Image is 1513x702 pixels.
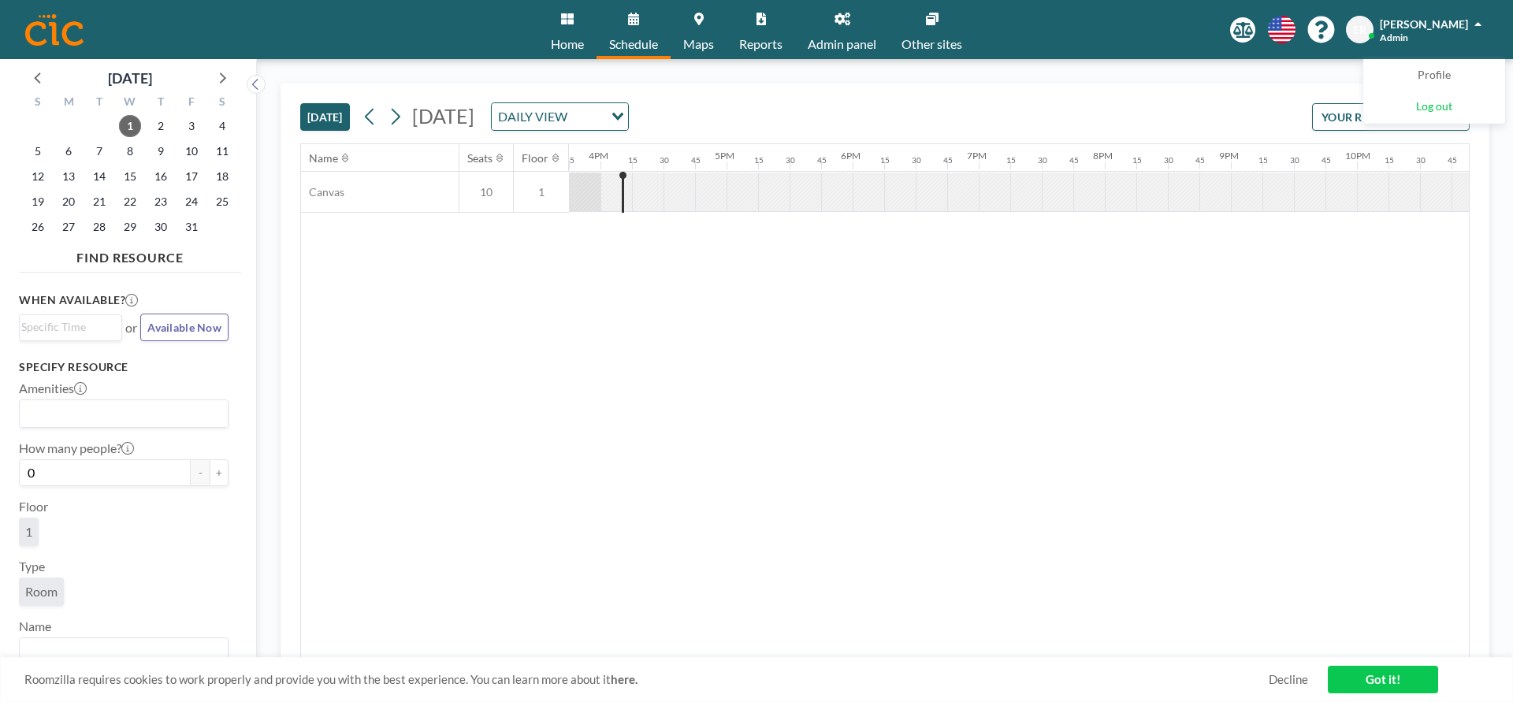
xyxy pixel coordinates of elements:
span: Saturday, October 4, 2025 [211,115,233,137]
a: Log out [1364,91,1504,123]
h4: FIND RESOURCE [19,243,241,266]
span: Saturday, October 11, 2025 [211,140,233,162]
span: Admin [1380,32,1408,43]
span: ER [1353,23,1366,37]
input: Search for option [21,403,219,424]
span: Sunday, October 26, 2025 [27,216,49,238]
button: Available Now [140,314,229,341]
span: Saturday, October 18, 2025 [211,165,233,188]
div: Seats [467,151,493,165]
button: + [210,459,229,486]
span: 1 [514,185,569,199]
label: How many people? [19,440,134,456]
span: Log out [1416,99,1452,115]
span: Thursday, October 9, 2025 [150,140,172,162]
a: Got it! [1328,666,1438,693]
div: 45 [1069,155,1079,165]
span: [DATE] [412,104,474,128]
div: W [115,93,146,113]
span: Friday, October 3, 2025 [180,115,203,137]
label: Amenities [19,381,87,396]
div: 5PM [715,150,734,162]
div: S [206,93,237,113]
h3: Specify resource [19,360,229,374]
div: 15 [1258,155,1268,165]
span: DAILY VIEW [495,106,571,127]
div: 15 [1385,155,1394,165]
div: Search for option [492,103,628,130]
a: here. [611,672,638,686]
span: Monday, October 13, 2025 [58,165,80,188]
span: 1 [25,524,32,539]
div: Floor [522,151,548,165]
input: Search for option [21,641,219,662]
div: 15 [1132,155,1142,165]
span: Thursday, October 16, 2025 [150,165,172,188]
span: Friday, October 31, 2025 [180,216,203,238]
span: Profile [1418,68,1451,84]
span: Tuesday, October 14, 2025 [88,165,110,188]
span: Monday, October 20, 2025 [58,191,80,213]
button: YOUR RESERVATIONS [1312,103,1470,131]
a: Decline [1269,672,1308,687]
span: Friday, October 24, 2025 [180,191,203,213]
span: Home [551,38,584,50]
div: 30 [660,155,669,165]
div: 10PM [1345,150,1370,162]
img: organization-logo [25,14,84,46]
span: Tuesday, October 28, 2025 [88,216,110,238]
div: T [145,93,176,113]
div: 45 [943,155,953,165]
span: Wednesday, October 15, 2025 [119,165,141,188]
div: 7PM [967,150,987,162]
a: Profile [1364,60,1504,91]
span: Wednesday, October 8, 2025 [119,140,141,162]
div: T [84,93,115,113]
span: Schedule [609,38,658,50]
span: Tuesday, October 7, 2025 [88,140,110,162]
div: 30 [1038,155,1047,165]
div: Search for option [20,315,121,339]
div: M [54,93,84,113]
span: Wednesday, October 29, 2025 [119,216,141,238]
div: 45 [1448,155,1457,165]
span: Roomzilla requires cookies to work properly and provide you with the best experience. You can lea... [24,672,1269,687]
div: 30 [1290,155,1299,165]
div: 30 [1416,155,1426,165]
span: Saturday, October 25, 2025 [211,191,233,213]
input: Search for option [21,318,113,336]
div: 45 [817,155,827,165]
span: Thursday, October 30, 2025 [150,216,172,238]
span: Wednesday, October 22, 2025 [119,191,141,213]
div: F [176,93,206,113]
span: Friday, October 17, 2025 [180,165,203,188]
span: Sunday, October 5, 2025 [27,140,49,162]
span: Monday, October 27, 2025 [58,216,80,238]
span: Friday, October 10, 2025 [180,140,203,162]
div: 15 [1006,155,1016,165]
span: Room [25,584,58,599]
div: 9PM [1219,150,1239,162]
span: Tuesday, October 21, 2025 [88,191,110,213]
span: Other sites [901,38,962,50]
span: or [125,320,137,336]
label: Type [19,559,45,574]
div: Search for option [20,400,228,427]
div: 15 [754,155,764,165]
span: Admin panel [808,38,876,50]
span: Thursday, October 2, 2025 [150,115,172,137]
span: Sunday, October 19, 2025 [27,191,49,213]
div: 30 [786,155,795,165]
span: Maps [683,38,714,50]
input: Search for option [572,106,602,127]
div: [DATE] [108,67,152,89]
span: Thursday, October 23, 2025 [150,191,172,213]
div: 45 [565,155,574,165]
div: 15 [628,155,638,165]
label: Floor [19,499,48,514]
label: Name [19,618,51,634]
button: [DATE] [300,103,350,131]
div: Search for option [20,638,228,665]
div: 8PM [1093,150,1113,162]
span: Monday, October 6, 2025 [58,140,80,162]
